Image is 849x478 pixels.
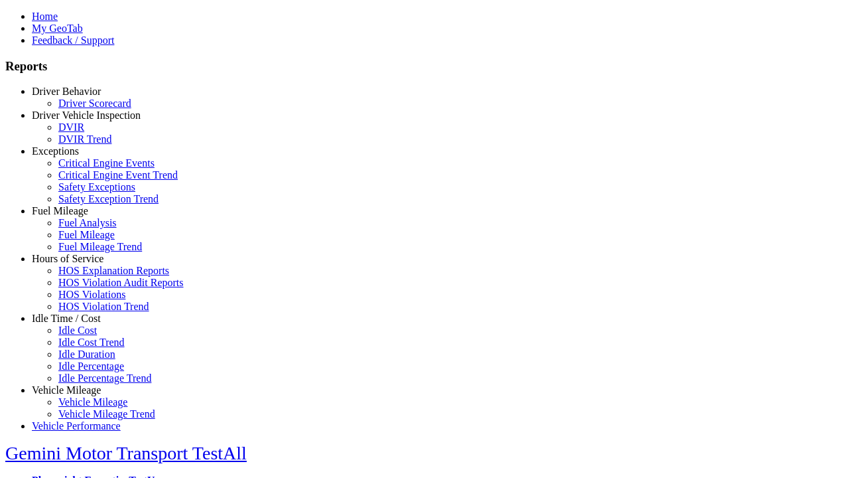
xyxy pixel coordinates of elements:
[58,157,155,169] a: Critical Engine Events
[32,110,141,121] a: Driver Vehicle Inspection
[58,372,151,384] a: Idle Percentage Trend
[58,396,127,408] a: Vehicle Mileage
[32,420,121,432] a: Vehicle Performance
[58,289,125,300] a: HOS Violations
[32,384,101,396] a: Vehicle Mileage
[58,181,135,193] a: Safety Exceptions
[58,301,149,312] a: HOS Violation Trend
[32,253,103,264] a: Hours of Service
[32,86,101,97] a: Driver Behavior
[5,59,844,74] h3: Reports
[58,169,178,181] a: Critical Engine Event Trend
[58,277,184,288] a: HOS Violation Audit Reports
[32,23,83,34] a: My GeoTab
[5,443,247,463] a: Gemini Motor Transport TestAll
[58,408,155,420] a: Vehicle Mileage Trend
[58,325,97,336] a: Idle Cost
[58,337,125,348] a: Idle Cost Trend
[32,145,79,157] a: Exceptions
[58,193,159,204] a: Safety Exception Trend
[58,349,115,360] a: Idle Duration
[58,98,131,109] a: Driver Scorecard
[32,11,58,22] a: Home
[58,265,169,276] a: HOS Explanation Reports
[58,217,117,228] a: Fuel Analysis
[32,313,101,324] a: Idle Time / Cost
[32,35,114,46] a: Feedback / Support
[58,241,142,252] a: Fuel Mileage Trend
[58,133,111,145] a: DVIR Trend
[58,360,124,372] a: Idle Percentage
[32,205,88,216] a: Fuel Mileage
[58,121,84,133] a: DVIR
[58,229,115,240] a: Fuel Mileage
